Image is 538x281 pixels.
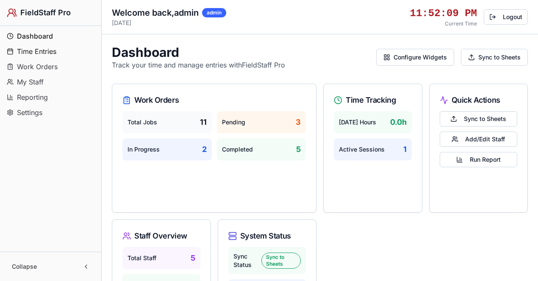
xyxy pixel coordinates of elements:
[17,77,44,87] span: My Staff
[296,143,301,155] span: 5
[112,7,199,19] h2: Welcome back, admin
[222,118,245,126] span: Pending
[122,94,306,106] div: Work Orders
[122,230,200,242] div: Staff Overview
[440,152,518,167] button: Run Report
[128,145,160,154] span: In Progress
[261,253,301,269] div: Sync to Sheets
[464,115,506,123] span: Sync to Sheets
[3,45,98,58] a: Time Entries
[3,29,98,43] a: Dashboard
[202,8,226,17] div: admin
[339,145,385,154] span: Active Sessions
[12,262,37,271] span: Collapse
[222,145,253,154] span: Completed
[233,252,261,269] span: Sync Status
[112,60,285,70] p: Track your time and manage entries with FieldStaff Pro
[390,116,407,128] span: 0.0 h
[228,230,306,242] div: System Status
[440,94,518,106] div: Quick Actions
[440,111,518,126] button: Sync to Sheets
[112,19,226,27] p: [DATE]
[3,90,98,104] a: Reporting
[376,49,454,66] button: Configure Widgets
[484,9,528,25] button: Logout
[191,252,195,264] span: 5
[339,118,376,126] span: [DATE] Hours
[334,94,412,106] div: Time Tracking
[440,132,518,147] button: Add/Edit Staff
[128,118,157,126] span: Total Jobs
[461,49,528,66] button: Sync to Sheets
[3,75,98,89] a: My Staff
[200,116,207,128] span: 11
[410,20,477,27] p: Current Time
[17,107,42,118] span: Settings
[112,45,285,60] h1: Dashboard
[17,46,56,56] span: Time Entries
[17,62,58,72] span: Work Orders
[296,116,301,128] span: 3
[20,7,71,19] h1: FieldStaff Pro
[3,106,98,119] a: Settings
[3,60,98,73] a: Work Orders
[17,92,48,102] span: Reporting
[202,143,207,155] span: 2
[17,31,53,41] span: Dashboard
[7,259,94,274] button: Collapse
[410,7,477,20] div: 11:52:09 PM
[128,254,156,262] span: Total Staff
[403,143,407,155] span: 1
